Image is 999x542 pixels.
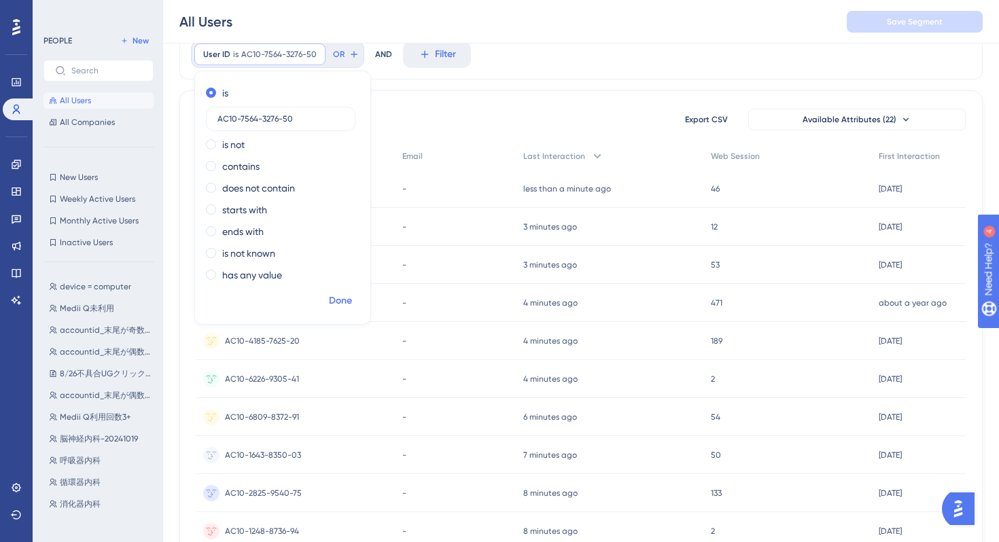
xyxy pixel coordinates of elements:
[879,450,902,460] time: [DATE]
[43,322,162,338] button: accountid_末尾が奇数かつQ利用なし
[43,169,154,185] button: New Users
[43,213,154,229] button: Monthly Active Users
[879,151,940,162] span: First Interaction
[60,281,131,292] span: device = computer
[711,488,722,499] span: 133
[523,336,578,346] time: 4 minutes ago
[43,92,154,109] button: All Users
[879,298,947,308] time: about a year ago
[402,297,406,308] span: -
[523,151,585,162] span: Last Interaction
[711,297,722,308] span: 471
[43,431,162,447] button: 脳神経内科-20241019
[43,344,162,360] button: accountid_末尾が偶数かつQ利用なし
[222,223,264,240] label: ends with
[711,336,722,346] span: 189
[60,95,91,106] span: All Users
[60,194,135,204] span: Weekly Active Users
[222,245,275,261] label: is not known
[523,488,578,498] time: 8 minutes ago
[60,325,156,336] span: accountid_末尾が奇数かつQ利用なし
[879,526,902,536] time: [DATE]
[402,488,406,499] span: -
[402,412,406,422] span: -
[523,450,577,460] time: 7 minutes ago
[748,109,966,130] button: Available Attributes (22)
[60,215,139,226] span: Monthly Active Users
[523,184,611,194] time: less than a minute ago
[60,433,138,444] span: 脳神経内科-20241019
[32,3,85,20] span: Need Help?
[222,202,267,218] label: starts with
[523,526,578,536] time: 8 minutes ago
[43,496,162,512] button: 消化器内科
[60,455,101,466] span: 呼吸器内科
[43,409,162,425] button: Medii Q利用回数3+
[225,412,299,422] span: AC10-6809-8372-91
[60,237,113,248] span: Inactive Users
[43,278,162,295] button: device = computer
[60,117,115,128] span: All Companies
[179,12,232,31] div: All Users
[402,183,406,194] span: -
[60,390,156,401] span: accountid_末尾が偶数かつ質問0
[225,336,300,346] span: AC10-4185-7625-20
[711,151,760,162] span: Web Session
[225,450,301,460] span: AC10-1643-8350-03
[803,114,896,125] span: Available Attributes (22)
[222,267,282,283] label: has any value
[375,41,392,68] div: AND
[523,374,578,384] time: 4 minutes ago
[60,499,101,509] span: 消化器内科
[711,526,715,537] span: 2
[435,46,456,62] span: Filter
[43,474,162,490] button: 循環器内科
[333,49,345,60] span: OR
[879,412,902,422] time: [DATE]
[523,222,577,232] time: 3 minutes ago
[402,336,406,346] span: -
[60,346,156,357] span: accountid_末尾が偶数かつQ利用なし
[225,374,299,384] span: AC10-6226-9305-41
[879,260,902,270] time: [DATE]
[711,374,715,384] span: 2
[133,35,149,46] span: New
[879,336,902,346] time: [DATE]
[43,452,162,469] button: 呼吸器内科
[402,151,423,162] span: Email
[222,137,245,153] label: is not
[329,293,352,309] span: Done
[43,234,154,251] button: Inactive Users
[60,477,101,488] span: 循環器内科
[241,49,317,60] span: AC10-7564-3276-50
[225,526,299,537] span: AC10-1248-8736-94
[43,387,162,403] button: accountid_末尾が偶数かつ質問0
[203,49,230,60] span: User ID
[402,374,406,384] span: -
[71,66,142,75] input: Search
[60,368,156,379] span: 8/26不具合UGクリックユーザー
[60,172,98,183] span: New Users
[402,259,406,270] span: -
[887,16,943,27] span: Save Segment
[403,41,471,68] button: Filter
[222,85,228,101] label: is
[94,7,99,18] div: 4
[711,259,720,270] span: 53
[523,260,577,270] time: 3 minutes ago
[222,158,260,175] label: contains
[685,114,728,125] span: Export CSV
[217,114,344,124] input: Type the value
[60,412,131,422] span: Medii Q利用回数3+
[672,109,740,130] button: Export CSV
[60,303,114,314] span: Medii Q未利用
[711,183,720,194] span: 46
[879,488,902,498] time: [DATE]
[879,222,902,232] time: [DATE]
[402,450,406,460] span: -
[222,180,295,196] label: does not contain
[847,11,983,33] button: Save Segment
[116,33,154,49] button: New
[43,365,162,382] button: 8/26不具合UGクリックユーザー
